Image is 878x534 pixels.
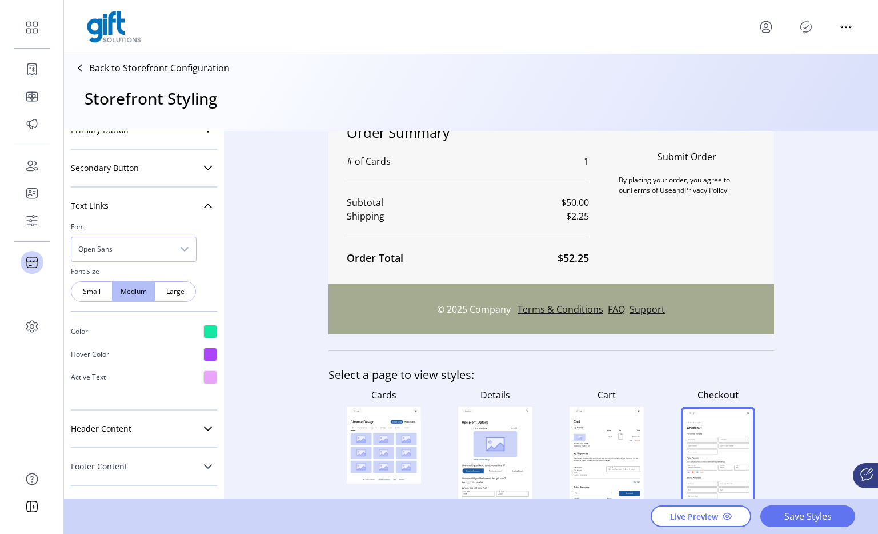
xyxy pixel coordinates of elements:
button: Save Styles [760,505,855,527]
img: logo [87,11,141,43]
p: Cards [371,384,396,407]
p: Checkout [697,384,739,407]
span: Save Styles [775,509,840,523]
p: Font Size [71,262,217,281]
h4: Order Total [347,250,403,266]
p: 1 [584,154,589,168]
span: Terms of Use [630,185,672,195]
p: Subtotal [347,196,383,209]
span: Header Content [71,425,131,433]
button: Publisher Panel [797,18,815,36]
span: Primary Button [71,126,129,134]
span: Large [169,286,182,297]
div: dropdown trigger [173,237,196,261]
p: By placing your order, you agree to our and [619,175,755,196]
span: Live Preview [670,511,718,523]
a: Header Content [71,417,217,440]
button: menu [757,18,775,36]
span: Medium [127,286,140,297]
div: Text Links [71,217,217,403]
span: Privacy Policy [684,185,727,195]
h2: Order Summary [347,122,590,143]
p: Details [480,384,510,407]
button: menu [837,18,855,36]
p: Color [71,326,88,337]
a: Text Links [71,194,217,217]
button: Live Preview [651,505,751,527]
h4: Select a page to view styles: [328,366,774,384]
p: Back to Storefront Configuration [89,61,230,75]
a: Support [630,302,665,316]
span: Small [85,286,98,297]
span: Open Sans [71,237,173,261]
p: $50.00 [561,196,589,209]
a: Footer Content [71,455,217,478]
span: Footer Content [71,463,127,471]
p: $2.25 [566,209,589,223]
p: © 2025 Company [437,302,518,316]
span: Text Links [71,202,109,210]
button: Submit Order [619,150,755,164]
p: Active Text [71,372,106,382]
p: Shipping [347,209,384,223]
h3: Storefront Styling [85,86,217,110]
p: Hover Color [71,349,109,360]
h4: $52.25 [558,250,589,266]
span: Secondary Button [71,164,139,172]
p: Cart [598,384,616,407]
a: Terms & Conditions [518,302,608,316]
a: Secondary Button [71,157,217,180]
p: # of Cards [347,154,391,168]
p: Font [71,217,217,237]
a: FAQ [608,302,630,316]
